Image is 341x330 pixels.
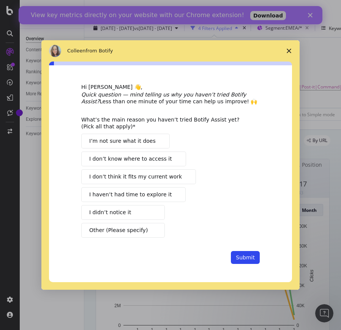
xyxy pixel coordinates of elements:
[81,84,260,91] div: Hi [PERSON_NAME] 👋,
[81,152,186,166] button: I don’t know where to access it
[89,191,172,199] span: I haven’t had time to explore it
[67,48,86,54] span: Colleen
[89,226,148,234] span: Other (Please specify)
[81,134,170,148] button: I’m not sure what it does
[89,208,131,216] span: I didn’t notice it
[232,5,267,14] a: Download
[81,91,260,105] div: Less than one minute of your time can help us improve! 🙌
[231,251,260,264] button: Submit
[81,116,248,130] div: What’s the main reason you haven’t tried Botify Assist yet? (Pick all that apply)
[89,155,172,163] span: I don’t know where to access it
[81,205,165,220] button: I didn’t notice it
[49,45,61,57] img: Profile image for Colleen
[81,169,196,184] button: I don’t think it fits my current work
[81,223,165,238] button: Other (Please specify)
[81,187,186,202] button: I haven’t had time to explore it
[81,92,246,104] i: Quick question — mind telling us why you haven’t tried Botify Assist?
[89,137,156,145] span: I’m not sure what it does
[89,173,182,181] span: I don’t think it fits my current work
[289,7,297,11] div: Close
[86,48,113,54] span: from Botify
[278,40,300,62] span: Close survey
[12,5,226,13] div: View key metrics directly on your website with our Chrome extension!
